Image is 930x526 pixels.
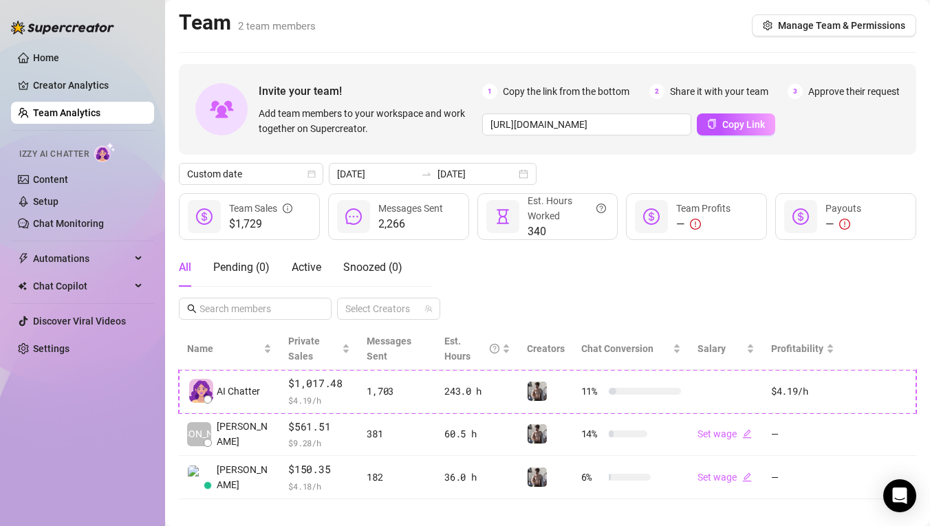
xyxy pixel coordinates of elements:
[697,472,752,483] a: Set wageedit
[217,462,272,492] span: [PERSON_NAME]
[528,424,547,443] img: TheJanAndOnly
[288,375,350,392] span: $1,017.48
[421,168,432,179] span: to
[288,479,350,493] span: $ 4.18 /h
[337,166,415,182] input: Start date
[217,384,260,399] span: AI Chatter
[528,193,607,223] div: Est. Hours Worked
[670,84,768,99] span: Share it with your team
[33,52,59,63] a: Home
[490,333,499,364] span: question-circle
[33,275,131,297] span: Chat Copilot
[495,208,511,225] span: hourglass
[229,201,292,216] div: Team Sales
[697,343,726,354] span: Salary
[367,470,428,485] div: 182
[825,216,861,232] div: —
[288,419,350,435] span: $561.51
[259,83,482,100] span: Invite your team!
[199,301,312,316] input: Search members
[676,216,731,232] div: —
[649,84,664,99] span: 2
[33,174,68,185] a: Content
[33,74,143,96] a: Creator Analytics
[825,203,861,214] span: Payouts
[839,219,850,230] span: exclamation-circle
[259,106,477,136] span: Add team members to your workspace and work together on Supercreator.
[33,196,58,207] a: Setup
[179,328,280,370] th: Name
[883,479,916,512] div: Open Intercom Messenger
[238,20,316,32] span: 2 team members
[33,107,100,118] a: Team Analytics
[343,261,402,274] span: Snoozed ( 0 )
[697,428,752,439] a: Set wageedit
[378,203,443,214] span: Messages Sent
[763,456,843,499] td: —
[292,261,321,274] span: Active
[288,436,350,450] span: $ 9.28 /h
[196,208,213,225] span: dollar-circle
[690,219,701,230] span: exclamation-circle
[94,142,116,162] img: AI Chatter
[581,470,603,485] span: 6 %
[519,328,573,370] th: Creators
[11,21,114,34] img: logo-BBDzfeDw.svg
[367,336,411,362] span: Messages Sent
[19,148,89,161] span: Izzy AI Chatter
[213,259,270,276] div: Pending ( 0 )
[742,472,752,482] span: edit
[33,343,69,354] a: Settings
[367,384,428,399] div: 1,703
[367,426,428,441] div: 381
[33,248,131,270] span: Automations
[742,429,752,439] span: edit
[528,382,547,401] img: TheJanAndOnly
[722,119,765,130] span: Copy Link
[288,393,350,407] span: $ 4.19 /h
[792,208,809,225] span: dollar-circle
[424,305,433,313] span: team
[307,170,316,178] span: calendar
[437,166,516,182] input: End date
[288,461,350,478] span: $150.35
[444,333,499,364] div: Est. Hours
[581,426,603,441] span: 14 %
[18,253,29,264] span: thunderbolt
[444,384,510,399] div: 243.0 h
[229,216,292,232] span: $1,729
[482,84,497,99] span: 1
[503,84,629,99] span: Copy the link from the bottom
[189,379,213,403] img: izzy-ai-chatter-avatar-DDCN_rTZ.svg
[33,316,126,327] a: Discover Viral Videos
[288,336,320,362] span: Private Sales
[763,21,772,30] span: setting
[763,413,843,457] td: —
[752,14,916,36] button: Manage Team & Permissions
[808,84,900,99] span: Approve their request
[707,119,717,129] span: copy
[528,223,607,240] span: 340
[187,304,197,314] span: search
[771,343,823,354] span: Profitability
[188,465,210,488] img: Michael Heß
[179,259,191,276] div: All
[676,203,731,214] span: Team Profits
[581,384,603,399] span: 11 %
[444,426,510,441] div: 60.5 h
[421,168,432,179] span: swap-right
[697,113,775,135] button: Copy Link
[378,216,443,232] span: 2,266
[283,201,292,216] span: info-circle
[444,470,510,485] div: 36.0 h
[18,281,27,291] img: Chat Copilot
[643,208,660,225] span: dollar-circle
[345,208,362,225] span: message
[33,218,104,229] a: Chat Monitoring
[162,426,236,441] span: [PERSON_NAME]
[217,419,272,449] span: [PERSON_NAME]
[187,341,261,356] span: Name
[778,20,905,31] span: Manage Team & Permissions
[187,164,315,184] span: Custom date
[771,384,834,399] div: $4.19 /h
